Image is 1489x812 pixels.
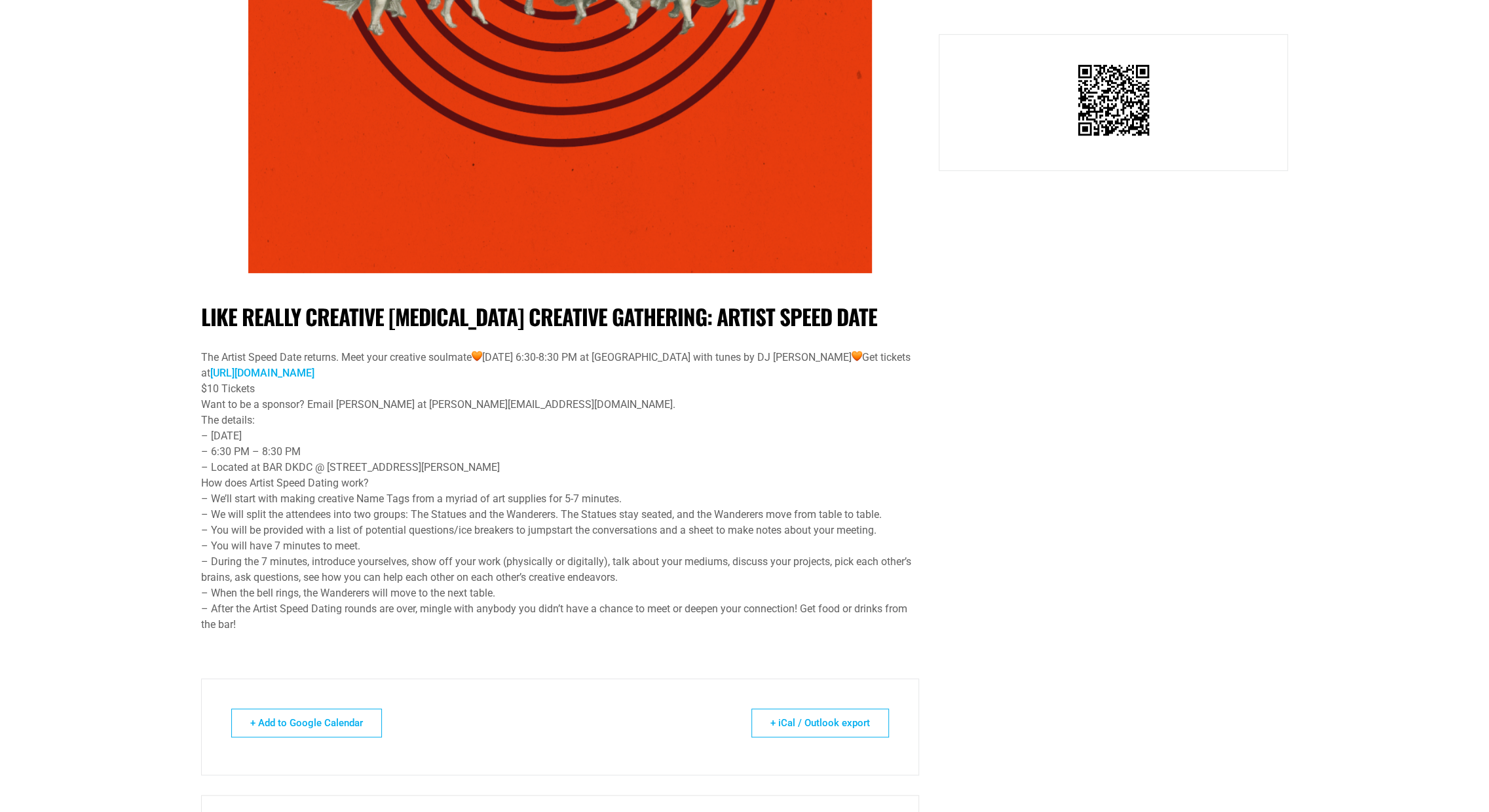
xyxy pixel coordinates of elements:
img: 🧡 [472,350,482,361]
div: – After the Artist Speed Dating rounds are over, mingle with anybody you didn’t have a chance to ... [201,601,920,633]
div: Want to be a sponsor? Email [PERSON_NAME] at [PERSON_NAME][EMAIL_ADDRESS][DOMAIN_NAME]. [201,397,920,413]
div: – When the bell rings, the Wanderers will move to the next table. [201,585,920,601]
a: + Add to Google Calendar [231,709,382,737]
div: – During the 7 minutes, introduce yourselves, show off your work (physically or digitally), talk ... [201,554,920,585]
div: $10 Tickets [201,381,920,397]
div: – We’ll start with making creative Name Tags from a myriad of art supplies for 5-7 minutes. [201,491,920,507]
img: QR Code [1074,61,1153,139]
div: The Artist Speed Date returns. Meet your creative soulmate [DATE] 6:30-8:30 PM at [GEOGRAPHIC_DAT... [201,350,920,381]
div: The details: – [DATE] – 6:30 PM – 8:30 PM – Located at BAR DKDC @ [STREET_ADDRESS][PERSON_NAME] [201,413,920,475]
a: [URL][DOMAIN_NAME] [210,367,314,379]
div: – You will be provided with a list of potential questions/ice breakers to jumpstart the conversat... [201,523,920,538]
img: 🧡 [852,350,862,361]
div: – We will split the attendees into two groups: The Statues and the Wanderers. The Statues stay se... [201,507,920,523]
h1: Like Really Creative [MEDICAL_DATA] Creative Gathering: Artist Speed Date [201,304,920,330]
div: How does Artist Speed Dating work? [201,475,920,491]
a: + iCal / Outlook export [751,709,889,737]
div: – You will have 7 minutes to meet. [201,538,920,554]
